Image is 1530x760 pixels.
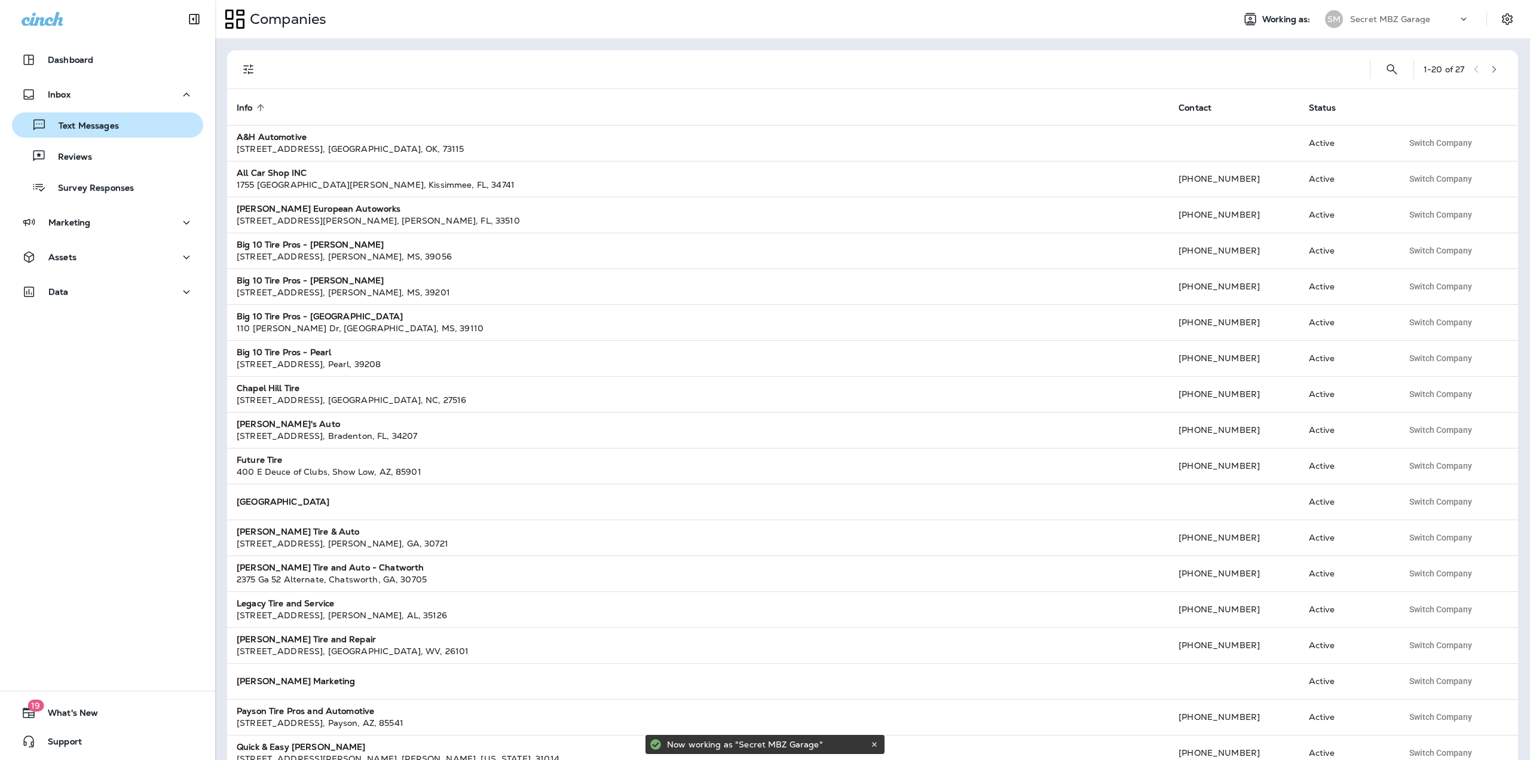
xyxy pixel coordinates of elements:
[1409,426,1472,434] span: Switch Company
[237,311,403,322] strong: Big 10 Tire Pros - [GEOGRAPHIC_DATA]
[1409,175,1472,183] span: Switch Company
[237,419,340,429] strong: [PERSON_NAME]'s Auto
[1299,125,1394,161] td: Active
[237,215,1159,227] div: [STREET_ADDRESS][PERSON_NAME] , [PERSON_NAME] , FL , 33510
[1403,170,1479,188] button: Switch Company
[12,701,203,725] button: 19What's New
[237,676,355,686] strong: [PERSON_NAME] Marketing
[1409,641,1472,649] span: Switch Company
[237,286,1159,298] div: [STREET_ADDRESS] , [PERSON_NAME] , MS , 39201
[48,287,69,297] p: Data
[1409,713,1472,721] span: Switch Company
[12,175,203,200] button: Survey Responses
[1169,233,1299,268] td: [PHONE_NUMBER]
[1409,677,1472,685] span: Switch Company
[1403,206,1479,224] button: Switch Company
[1179,103,1211,113] span: Contact
[1299,161,1394,197] td: Active
[1403,421,1479,439] button: Switch Company
[1299,412,1394,448] td: Active
[1403,457,1479,475] button: Switch Company
[48,218,90,227] p: Marketing
[1299,555,1394,591] td: Active
[1497,8,1518,30] button: Settings
[1169,376,1299,412] td: [PHONE_NUMBER]
[1409,390,1472,398] span: Switch Company
[237,634,376,645] strong: [PERSON_NAME] Tire and Repair
[1409,605,1472,614] span: Switch Company
[1350,14,1430,24] p: Secret MBZ Garage
[1299,268,1394,304] td: Active
[1169,520,1299,555] td: [PHONE_NUMBER]
[12,112,203,138] button: Text Messages
[1403,349,1479,367] button: Switch Company
[237,598,334,609] strong: Legacy Tire and Service
[1403,708,1479,726] button: Switch Company
[27,700,44,712] span: 19
[1169,340,1299,376] td: [PHONE_NUMBER]
[237,103,253,113] span: Info
[237,57,261,81] button: Filters
[237,466,1159,478] div: 400 E Deuce of Clubs , Show Low , AZ , 85901
[1409,246,1472,255] span: Switch Company
[1299,484,1394,520] td: Active
[237,741,366,752] strong: Quick & Easy [PERSON_NAME]
[1409,139,1472,147] span: Switch Company
[237,706,374,716] strong: Payson Tire Pros and Automotive
[237,394,1159,406] div: [STREET_ADDRESS] , [GEOGRAPHIC_DATA] , NC , 27516
[48,55,93,65] p: Dashboard
[1403,564,1479,582] button: Switch Company
[1299,340,1394,376] td: Active
[47,121,119,132] p: Text Messages
[1299,197,1394,233] td: Active
[1299,699,1394,735] td: Active
[12,144,203,169] button: Reviews
[36,737,82,751] span: Support
[237,645,1159,657] div: [STREET_ADDRESS] , [GEOGRAPHIC_DATA] , WV , 26101
[1409,282,1472,291] span: Switch Company
[237,383,299,393] strong: Chapel Hill Tire
[1403,636,1479,654] button: Switch Company
[237,609,1159,621] div: [STREET_ADDRESS] , [PERSON_NAME] , AL , 35126
[237,203,400,214] strong: [PERSON_NAME] European Autoworks
[48,90,71,99] p: Inbox
[1169,699,1299,735] td: [PHONE_NUMBER]
[1424,65,1464,74] div: 1 - 20 of 27
[667,735,868,754] div: Now working as "Secret MBZ Garage"
[1409,462,1472,470] span: Switch Company
[1403,529,1479,547] button: Switch Company
[46,152,92,163] p: Reviews
[1299,591,1394,627] td: Active
[1299,233,1394,268] td: Active
[178,7,211,31] button: Collapse Sidebar
[1299,663,1394,699] td: Active
[1409,354,1472,362] span: Switch Company
[237,430,1159,442] div: [STREET_ADDRESS] , Bradenton , FL , 34207
[1403,493,1479,511] button: Switch Company
[36,708,98,722] span: What's New
[12,280,203,304] button: Data
[1403,313,1479,331] button: Switch Company
[1169,161,1299,197] td: [PHONE_NUMBER]
[1309,102,1352,113] span: Status
[237,454,283,465] strong: Future Tire
[1169,555,1299,591] td: [PHONE_NUMBER]
[237,167,307,178] strong: All Car Shop INC
[1409,533,1472,542] span: Switch Company
[237,717,1159,729] div: [STREET_ADDRESS] , Payson , AZ , 85541
[1403,672,1479,690] button: Switch Company
[237,239,384,250] strong: Big 10 Tire Pros - [PERSON_NAME]
[237,179,1159,191] div: 1755 [GEOGRAPHIC_DATA][PERSON_NAME] , Kissimmee , FL , 34741
[237,358,1159,370] div: [STREET_ADDRESS] , Pearl , 39208
[12,730,203,753] button: Support
[1409,497,1472,506] span: Switch Company
[1403,134,1479,152] button: Switch Company
[1299,520,1394,555] td: Active
[237,562,424,573] strong: [PERSON_NAME] Tire and Auto - Chatworth
[237,251,1159,263] div: [STREET_ADDRESS] , [PERSON_NAME] , MS , 39056
[1380,57,1404,81] button: Search Companies
[237,322,1159,334] div: 110 [PERSON_NAME] Dr , [GEOGRAPHIC_DATA] , MS , 39110
[46,183,134,194] p: Survey Responses
[237,347,331,358] strong: Big 10 Tire Pros - Pearl
[1309,103,1336,113] span: Status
